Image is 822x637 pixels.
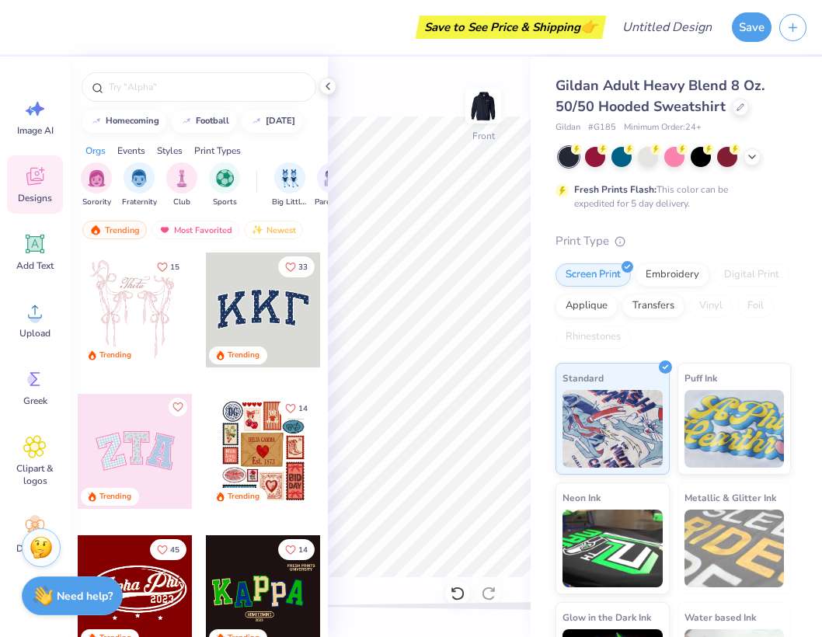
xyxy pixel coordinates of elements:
[213,197,237,208] span: Sports
[636,263,709,287] div: Embroidery
[244,221,303,239] div: Newest
[556,294,618,318] div: Applique
[170,263,179,271] span: 15
[298,546,308,554] span: 14
[85,144,106,158] div: Orgs
[684,609,756,625] span: Water based Ink
[472,129,495,143] div: Front
[281,169,298,187] img: Big Little Reveal Image
[324,169,342,187] img: Parent's Weekend Image
[315,162,350,208] button: filter button
[122,162,157,208] div: filter for Fraternity
[209,162,240,208] div: filter for Sports
[278,398,315,419] button: Like
[180,117,193,126] img: trend_line.gif
[684,489,776,506] span: Metallic & Glitter Ink
[556,121,580,134] span: Gildan
[228,350,259,361] div: Trending
[574,183,657,196] strong: Fresh Prints Flash:
[250,117,263,126] img: trend_line.gif
[172,110,236,133] button: football
[18,192,52,204] span: Designs
[194,144,241,158] div: Print Types
[90,117,103,126] img: trend_line.gif
[610,12,724,43] input: Untitled Design
[298,263,308,271] span: 33
[556,325,631,349] div: Rhinestones
[82,197,111,208] span: Sorority
[17,124,54,137] span: Image AI
[684,390,785,468] img: Puff Ink
[315,162,350,208] div: filter for Parent's Weekend
[157,144,183,158] div: Styles
[251,225,263,235] img: newest.gif
[81,162,112,208] div: filter for Sorority
[150,539,186,560] button: Like
[315,197,350,208] span: Parent's Weekend
[82,110,166,133] button: homecoming
[166,162,197,208] div: filter for Club
[169,398,187,416] button: Like
[16,259,54,272] span: Add Text
[81,162,112,208] button: filter button
[689,294,733,318] div: Vinyl
[242,110,302,133] button: [DATE]
[216,169,234,187] img: Sports Image
[88,169,106,187] img: Sorority Image
[468,90,499,121] img: Front
[732,12,771,42] button: Save
[563,510,663,587] img: Neon Ink
[173,169,190,187] img: Club Image
[272,197,308,208] span: Big Little Reveal
[588,121,616,134] span: # G185
[278,539,315,560] button: Like
[556,263,631,287] div: Screen Print
[122,162,157,208] button: filter button
[19,327,51,339] span: Upload
[574,183,765,211] div: This color can be expedited for 5 day delivery.
[196,117,229,125] div: football
[99,491,131,503] div: Trending
[420,16,602,39] div: Save to See Price & Shipping
[131,169,148,187] img: Fraternity Image
[622,294,684,318] div: Transfers
[99,350,131,361] div: Trending
[57,589,113,604] strong: Need help?
[9,462,61,487] span: Clipart & logos
[556,232,791,250] div: Print Type
[16,542,54,555] span: Decorate
[298,405,308,412] span: 14
[107,79,306,95] input: Try "Alpha"
[266,117,295,125] div: halloween
[684,510,785,587] img: Metallic & Glitter Ink
[170,546,179,554] span: 45
[122,197,157,208] span: Fraternity
[556,76,765,116] span: Gildan Adult Heavy Blend 8 Oz. 50/50 Hooded Sweatshirt
[152,221,239,239] div: Most Favorited
[82,221,147,239] div: Trending
[684,370,717,386] span: Puff Ink
[150,256,186,277] button: Like
[714,263,789,287] div: Digital Print
[272,162,308,208] button: filter button
[23,395,47,407] span: Greek
[117,144,145,158] div: Events
[563,390,663,468] img: Standard
[563,370,604,386] span: Standard
[737,294,774,318] div: Foil
[624,121,702,134] span: Minimum Order: 24 +
[209,162,240,208] button: filter button
[228,491,259,503] div: Trending
[89,225,102,235] img: trending.gif
[278,256,315,277] button: Like
[563,489,601,506] span: Neon Ink
[166,162,197,208] button: filter button
[106,117,159,125] div: homecoming
[173,197,190,208] span: Club
[158,225,171,235] img: most_fav.gif
[580,17,597,36] span: 👉
[272,162,308,208] div: filter for Big Little Reveal
[563,609,651,625] span: Glow in the Dark Ink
